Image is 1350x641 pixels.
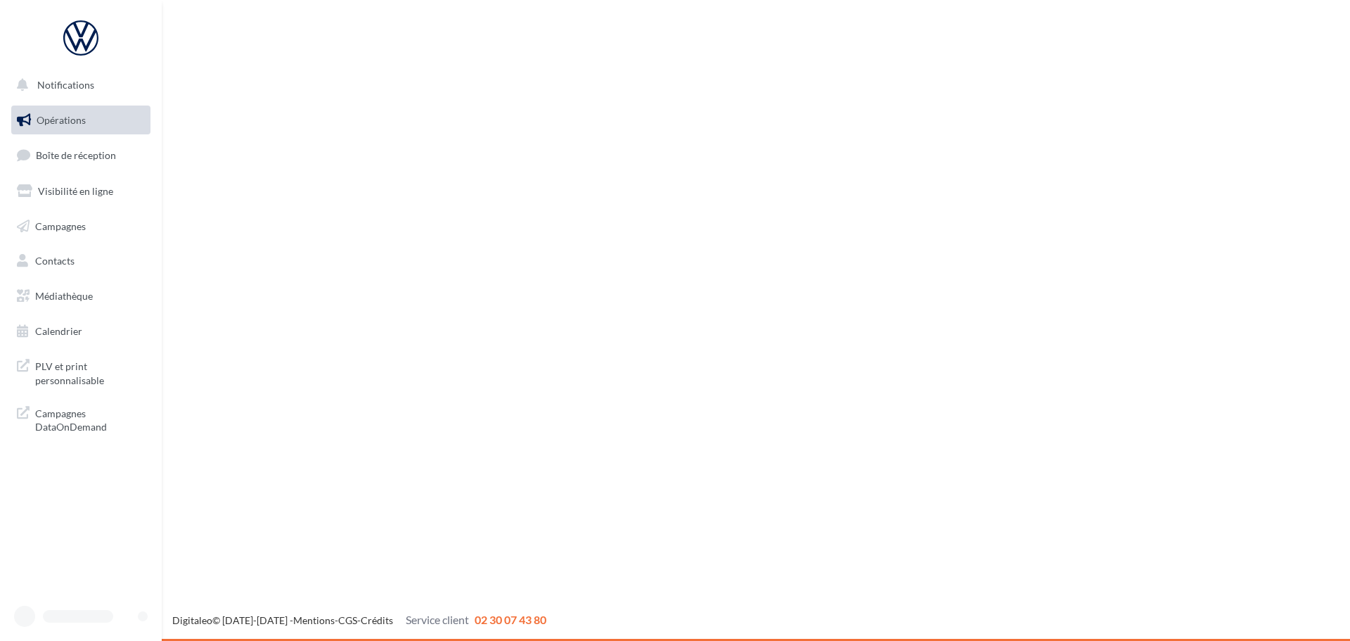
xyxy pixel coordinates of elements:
a: Campagnes [8,212,153,241]
span: Boîte de réception [36,149,116,161]
span: Médiathèque [35,290,93,302]
span: © [DATE]-[DATE] - - - [172,614,546,626]
a: Opérations [8,106,153,135]
span: Notifications [37,79,94,91]
span: Campagnes [35,220,86,231]
span: Opérations [37,114,86,126]
button: Notifications [8,70,148,100]
a: Campagnes DataOnDemand [8,398,153,440]
a: CGS [338,614,357,626]
span: PLV et print personnalisable [35,357,145,387]
span: 02 30 07 43 80 [475,613,546,626]
span: Contacts [35,255,75,267]
a: Contacts [8,246,153,276]
a: Visibilité en ligne [8,177,153,206]
a: Crédits [361,614,393,626]
a: Mentions [293,614,335,626]
a: Calendrier [8,317,153,346]
span: Visibilité en ligne [38,185,113,197]
span: Calendrier [35,325,82,337]
a: Médiathèque [8,281,153,311]
a: Boîte de réception [8,140,153,170]
a: PLV et print personnalisable [8,351,153,393]
span: Campagnes DataOnDemand [35,404,145,434]
span: Service client [406,613,469,626]
a: Digitaleo [172,614,212,626]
